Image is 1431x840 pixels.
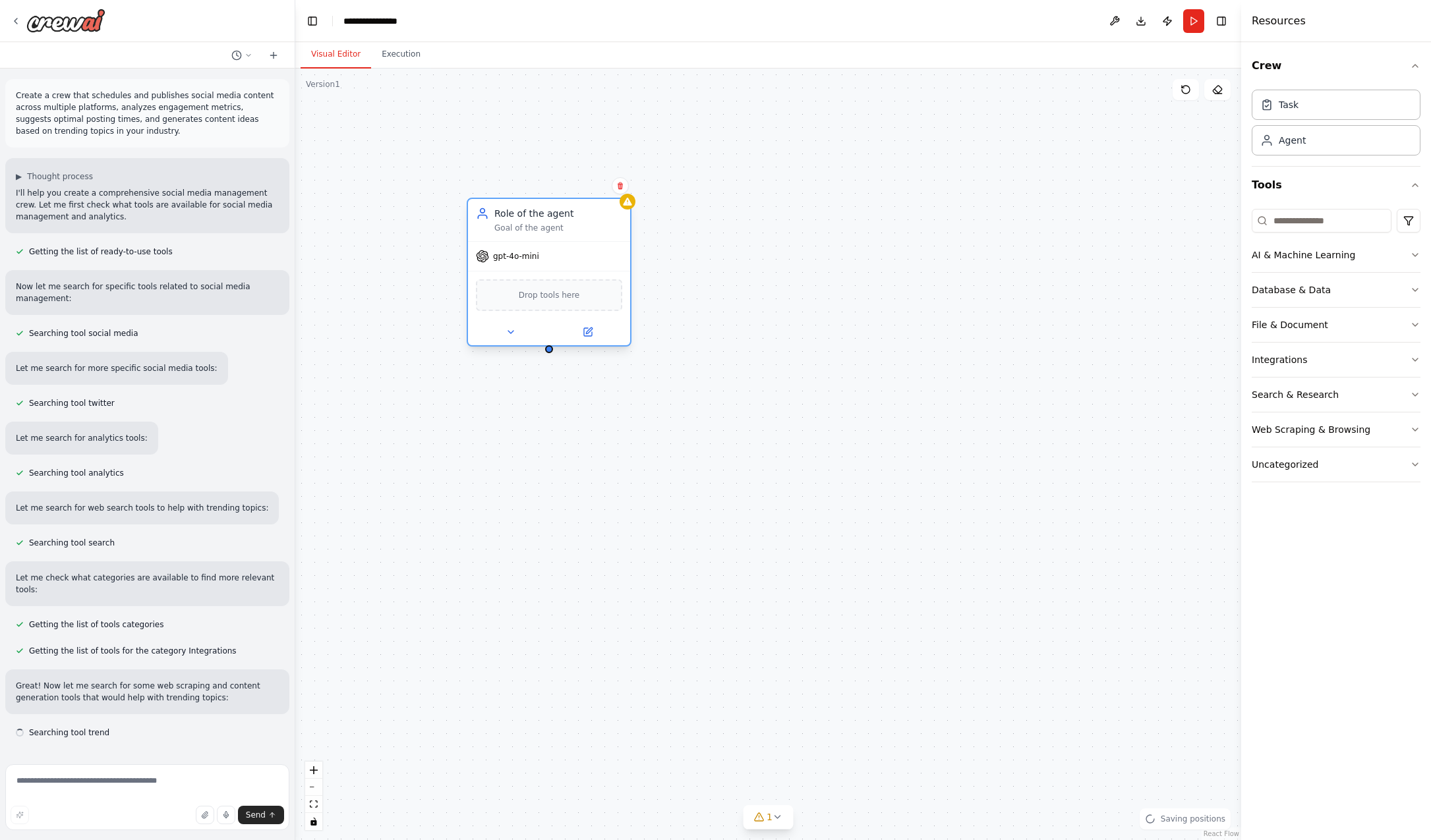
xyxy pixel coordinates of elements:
button: 1 [743,805,794,829]
button: Click to speak your automation idea [217,806,235,824]
button: Open in side panel [550,324,625,340]
span: Searching tool search [29,538,115,548]
div: Role of the agentGoal of the agentgpt-4o-miniDrop tools here [467,200,631,349]
span: 1 [767,810,773,824]
div: Integrations [1252,353,1307,366]
a: React Flow attribution [1204,830,1239,837]
button: Improve this prompt [11,806,29,824]
button: Execution [371,41,431,69]
p: Create a crew that schedules and publishes social media content across multiple platforms, analyz... [16,90,279,137]
div: Role of the agent [494,207,622,220]
span: Searching tool trend [29,727,109,738]
div: Database & Data [1252,283,1331,296]
div: Crew [1252,84,1420,166]
span: Saving positions [1161,814,1225,824]
span: Searching tool social media [29,328,138,339]
div: File & Document [1252,318,1328,331]
div: Version 1 [306,79,340,90]
button: Search & Research [1252,378,1420,412]
button: Delete node [612,177,629,194]
button: toggle interactivity [305,813,322,830]
button: Uncategorized [1252,447,1420,482]
span: Drop tools here [519,289,580,302]
p: Now let me search for specific tools related to social media management: [16,281,279,304]
div: React Flow controls [305,762,322,830]
button: Hide right sidebar [1212,12,1231,30]
span: Searching tool twitter [29,398,115,408]
p: Great! Now let me search for some web scraping and content generation tools that would help with ... [16,680,279,704]
p: Let me check what categories are available to find more relevant tools: [16,572,279,596]
div: Task [1279,98,1299,111]
div: AI & Machine Learning [1252,248,1355,262]
button: Database & Data [1252,273,1420,307]
p: Let me search for web search tools to help with trending topics: [16,502,268,514]
div: Agent [1279,134,1306,147]
button: AI & Machine Learning [1252,238,1420,272]
p: Let me search for more specific social media tools: [16,362,218,374]
span: Send [246,810,266,820]
button: Web Scraping & Browsing [1252,412,1420,447]
button: Start a new chat [263,47,284,63]
button: Tools [1252,167,1420,204]
button: zoom out [305,779,322,796]
div: Goal of the agent [494,223,622,233]
h4: Resources [1252,13,1306,29]
button: fit view [305,796,322,813]
span: Thought process [27,171,93,182]
button: Visual Editor [301,41,371,69]
button: Send [238,806,284,824]
span: ▶ [16,171,22,182]
button: Integrations [1252,343,1420,377]
span: gpt-4o-mini [493,251,539,262]
button: ▶Thought process [16,171,93,182]
span: Searching tool analytics [29,468,124,478]
p: Let me search for analytics tools: [16,432,148,444]
div: Uncategorized [1252,458,1318,471]
span: Getting the list of ready-to-use tools [29,246,173,257]
button: Switch to previous chat [226,47,258,63]
div: Tools [1252,204,1420,493]
p: I'll help you create a comprehensive social media management crew. Let me first check what tools ... [16,187,279,223]
button: Crew [1252,47,1420,84]
span: Getting the list of tools for the category Integrations [29,646,237,656]
button: Hide left sidebar [303,12,322,30]
button: zoom in [305,762,322,779]
nav: breadcrumb [343,14,411,28]
div: Search & Research [1252,388,1339,401]
span: Getting the list of tools categories [29,619,163,630]
img: Logo [26,9,105,32]
button: Upload files [196,806,214,824]
div: Web Scraping & Browsing [1252,423,1370,436]
button: File & Document [1252,308,1420,342]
